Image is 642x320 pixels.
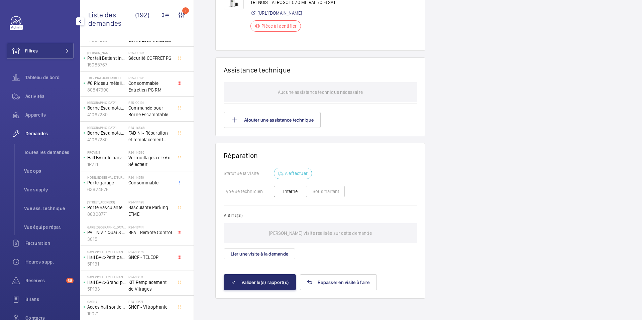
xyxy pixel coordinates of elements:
[87,236,126,243] p: 3015
[257,10,302,16] a: [URL][DOMAIN_NAME]
[24,168,74,174] span: Vue ops
[128,105,173,118] span: Commande pour Borne Escamotable
[87,310,126,317] p: 1P071
[87,250,126,254] p: SAVIGNY LE TEMPLE NANDY
[128,150,173,154] h2: R24-14539
[128,300,173,304] h2: R24-13671
[87,279,126,286] p: Hall BV<>Grand pavillon
[87,225,126,229] p: Gare [GEOGRAPHIC_DATA] Chessy - PA DOT
[128,175,173,179] h2: R24-14510
[128,225,173,229] h2: R24-13744
[66,278,74,283] span: 68
[128,204,173,217] span: Basculante Parking - ETME
[7,43,74,59] button: Filtres
[24,224,74,230] span: Vue équipe répar.
[224,249,295,259] button: Lier une visite à la demande
[25,47,38,54] span: Filtres
[87,51,126,55] p: [PERSON_NAME]
[128,229,173,236] span: BEA - Remote Control
[278,82,363,102] p: Aucune assistance technique nécessaire
[128,55,173,61] span: Sécurité COFFRET PG
[87,111,126,118] p: 41067230
[25,93,74,100] span: Activités
[285,170,308,177] p: À effectuer
[25,74,74,81] span: Tableau de bord
[128,76,173,80] h2: R25-00193
[87,105,126,111] p: Borne Escamotable côté Cour d' Honneur
[87,87,126,93] p: 80847990
[224,66,291,74] h1: Assistance technique
[87,229,126,236] p: PA - Niv-1 Quai 3 Zone Eurostar - repère B - 008547K-P-2-94-0-43
[307,186,345,197] button: Sous traitant
[87,150,126,154] p: PROVINS
[87,126,126,130] p: [GEOGRAPHIC_DATA]
[87,211,126,217] p: 86308771
[261,23,297,29] p: Pièce à identifier
[300,274,377,290] button: Repasser en visite à faire
[88,11,135,27] span: Liste des demandes
[87,179,126,186] p: Porte garage
[25,240,74,247] span: Facturation
[128,279,173,292] span: KIT Remplacement de Vitrages
[25,277,64,284] span: Réserves
[269,223,372,243] p: [PERSON_NAME] visite realisée sur cette demande
[128,130,173,143] span: FADINI - Réparation et remplacement Pièces borne escamotable
[87,286,126,292] p: 5P133
[87,254,126,261] p: Hall BV<>Petit pavillon
[128,304,173,310] span: SNCF - Vitrophanie
[87,175,126,179] p: HOTEL ELYSEE VAL D'EUROPE
[224,274,296,290] button: Valider le(s) rapport(s)
[87,300,126,304] p: GAGNY
[87,186,126,193] p: 63824876
[274,186,307,197] button: Interne
[87,101,126,105] p: [GEOGRAPHIC_DATA]
[87,55,126,61] p: Portail Battant intérieur
[24,149,74,156] span: Toutes les demandes
[25,130,74,137] span: Demandes
[87,154,126,161] p: Hall BV côté parvis droite vue de l'intérieur
[224,112,321,128] button: Ajouter une assistance technique
[128,80,173,93] span: Consommable Entretien PG RM
[128,179,173,186] span: Consommable
[87,261,126,267] p: 5P131
[25,112,74,118] span: Appareils
[87,80,126,87] p: #6 Rideau métallique à mailles Parking Sous-sol
[25,259,74,265] span: Heures supp.
[224,213,417,218] h2: Visite(s)
[128,51,173,55] h2: R25-00197
[224,151,417,160] h1: Réparation
[87,61,126,68] p: 15085767
[87,204,126,211] p: Porte Basculante
[25,296,74,303] span: Bilans
[128,254,173,261] span: SNCF - TELEOP
[128,200,173,204] h2: R24-14493
[128,275,173,279] h2: R24-13674
[128,154,173,168] span: Verrouillage à clé du Sélecteur
[128,250,173,254] h2: R24-13676
[87,304,126,310] p: Accès hall sortie place de [GEOGRAPHIC_DATA]
[87,275,126,279] p: SAVIGNY LE TEMPLE NANDY
[87,200,126,204] p: [STREET_ADDRESS]
[24,186,74,193] span: Vue supply
[87,76,126,80] p: TRIBUNAL JUDICIAIRE DE MEAUX
[87,130,126,136] p: Borne Escamotable côté Cour d' Honneur
[87,136,126,143] p: 41067230
[24,205,74,212] span: Vue ass. technique
[128,101,173,105] h2: R25-00191
[128,126,173,130] h2: R24-14548
[87,161,126,168] p: 1P211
